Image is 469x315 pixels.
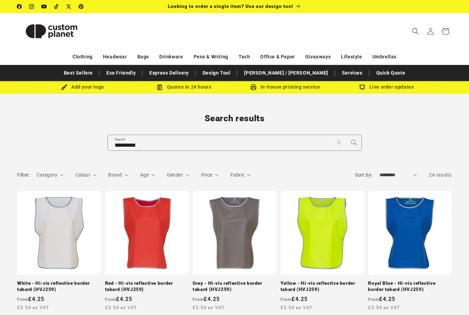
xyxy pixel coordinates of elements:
[193,280,276,292] a: Grey - Hi-vis reflective border tabard (HVJ259)
[230,171,251,179] summary: Fabric (0 selected)
[105,280,189,292] a: Red - Hi-vis reflective border tabard (HVJ259)
[17,113,452,124] h1: Search results
[260,51,295,63] a: Office & Paper
[346,135,362,150] button: Search
[239,51,250,63] a: Tech
[61,84,67,90] img: Brush Icon
[76,171,96,179] summary: Colour (0 selected)
[72,51,93,63] a: Clothing
[140,172,149,178] span: Age
[15,13,89,49] a: Custom Planet
[305,51,331,63] a: Giveaways
[201,171,219,179] summary: Price
[137,51,149,63] a: Bags
[194,51,228,63] a: Pens & Writing
[373,67,409,79] a: Quick Quote
[60,67,96,79] a: Best Sellers
[167,172,183,178] span: Gender
[37,171,64,179] summary: Category (0 selected)
[281,280,364,292] a: Yellow - Hi-vis reflective border tabard (HVJ259)
[359,84,365,90] img: Order updates
[103,51,127,63] a: Headwear
[167,171,189,179] summary: Gender (0 selected)
[235,83,336,91] div: In-house printing service
[17,171,30,179] h2: Filter:
[103,67,139,79] a: Eco Friendly
[336,83,437,91] div: Live order updates
[355,172,372,178] label: Sort by:
[32,83,133,91] div: Add your logo
[230,172,244,178] span: Fabric
[341,51,362,63] a: Lifestyle
[37,172,57,178] span: Category
[157,84,163,90] img: Order Updates Icon
[108,172,122,178] span: Brand
[429,172,452,178] span: 24 results
[168,3,293,9] span: Looking to order a single item? Use our design tool
[108,171,128,179] summary: Brand (0 selected)
[201,172,213,178] span: Price
[331,135,346,150] button: Clear search term
[435,282,469,315] iframe: Chat Widget
[159,51,183,63] a: Drinkware
[408,24,423,39] summary: Search
[199,67,234,79] a: Design Tool
[17,16,86,47] img: Custom Planet
[339,67,366,79] a: Services
[17,280,101,292] a: White - Hi-vis reflective border tabard (HVJ259)
[140,171,155,179] summary: Age (0 selected)
[373,51,397,63] a: Umbrellas
[241,67,331,79] a: [PERSON_NAME] / [PERSON_NAME]
[133,83,235,91] div: Quotes in 24 hours
[76,172,90,178] span: Colour
[368,280,452,292] a: Royal Blue - Hi-vis reflective border tabard (HVJ259)
[146,67,192,79] a: Express Delivery
[250,84,256,90] img: In-house printing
